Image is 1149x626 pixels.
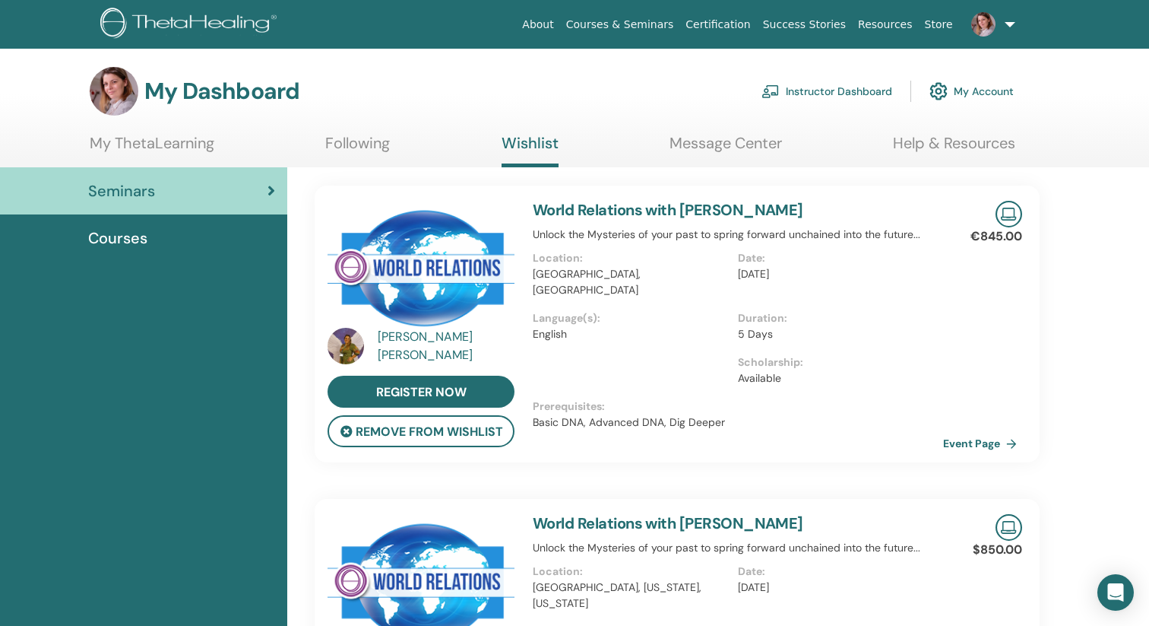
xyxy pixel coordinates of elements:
img: logo.png [100,8,282,42]
img: Live Online Seminar [995,514,1022,541]
a: Courses & Seminars [560,11,680,39]
p: Date : [738,250,934,266]
p: Unlock the Mysteries of your past to spring forward unchained into the future... [533,540,943,556]
p: Location : [533,564,729,580]
p: Date : [738,564,934,580]
a: My ThetaLearning [90,134,214,164]
p: Available [738,370,934,386]
img: default.jpg [90,67,138,116]
p: [DATE] [738,580,934,596]
p: [DATE] [738,266,934,282]
span: Seminars [88,180,155,202]
span: register now [376,384,467,400]
img: chalkboard-teacher.svg [761,84,780,98]
p: Unlock the Mysteries of your past to spring forward unchained into the future... [533,227,943,243]
span: Courses [88,227,147,249]
button: remove from wishlist [328,415,514,447]
p: [GEOGRAPHIC_DATA], [GEOGRAPHIC_DATA] [533,266,729,298]
img: default.jpg [328,328,364,364]
a: Resources [852,11,919,39]
a: World Relations with [PERSON_NAME] [533,200,803,220]
p: Duration : [738,310,934,326]
a: Certification [679,11,756,39]
img: Live Online Seminar [995,201,1022,227]
a: About [516,11,559,39]
a: Following [325,134,390,164]
p: $850.00 [973,541,1022,559]
a: Help & Resources [893,134,1015,164]
img: World Relations [328,201,514,332]
p: €845.00 [970,227,1022,246]
p: Location : [533,250,729,266]
a: World Relations with [PERSON_NAME] [533,513,803,533]
a: My Account [929,75,1014,108]
p: Basic DNA, Advanced DNA, Dig Deeper [533,415,943,431]
a: Success Stories [757,11,852,39]
p: 5 Days [738,326,934,342]
img: cog.svg [929,78,948,104]
a: register now [328,376,514,408]
a: Wishlist [502,134,559,167]
img: default.jpg [971,12,995,37]
p: Prerequisites : [533,399,943,415]
a: Instructor Dashboard [761,75,892,108]
a: Message Center [669,134,782,164]
div: Open Intercom Messenger [1097,574,1134,611]
p: Language(s) : [533,310,729,326]
a: Event Page [943,432,1023,455]
a: Store [919,11,959,39]
p: English [533,326,729,342]
p: Scholarship : [738,354,934,370]
a: [PERSON_NAME] [PERSON_NAME] [378,328,518,364]
h3: My Dashboard [144,78,299,105]
p: [GEOGRAPHIC_DATA], [US_STATE], [US_STATE] [533,580,729,612]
